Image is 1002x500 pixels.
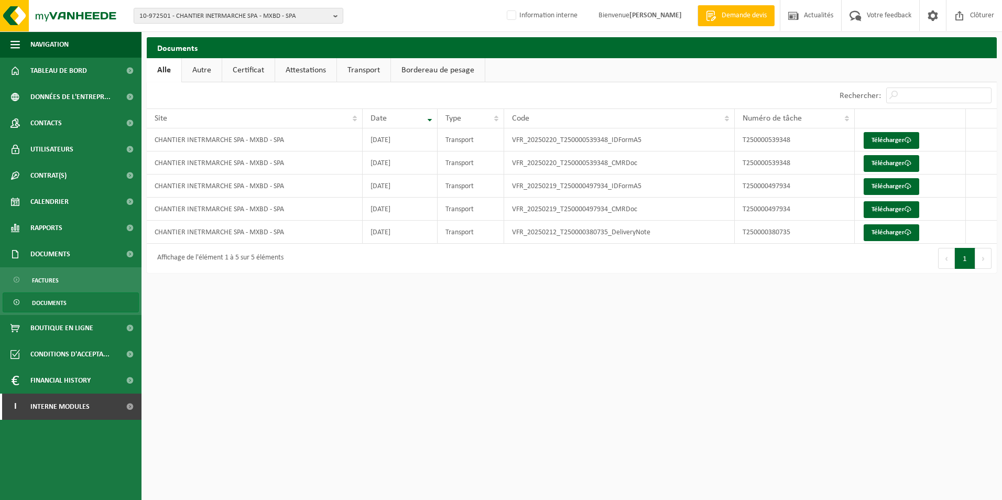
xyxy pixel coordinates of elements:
[30,394,90,420] span: Interne modules
[438,151,504,175] td: Transport
[735,198,854,221] td: T250000497934
[182,58,222,82] a: Autre
[504,198,735,221] td: VFR_20250219_T250000497934_CMRDoc
[30,136,73,162] span: Utilisateurs
[30,341,110,367] span: Conditions d'accepta...
[155,114,167,123] span: Site
[10,394,20,420] span: I
[147,175,363,198] td: CHANTIER INETRMARCHE SPA - MXBD - SPA
[445,114,461,123] span: Type
[719,10,769,21] span: Demande devis
[363,198,438,221] td: [DATE]
[30,189,69,215] span: Calendrier
[134,8,343,24] button: 10-972501 - CHANTIER INETRMARCHE SPA - MXBD - SPA
[371,114,387,123] span: Date
[840,92,881,100] label: Rechercher:
[222,58,275,82] a: Certificat
[504,151,735,175] td: VFR_20250220_T250000539348_CMRDoc
[438,198,504,221] td: Transport
[735,151,854,175] td: T250000539348
[30,315,93,341] span: Boutique en ligne
[32,293,67,313] span: Documents
[30,215,62,241] span: Rapports
[30,84,111,110] span: Données de l'entrepr...
[735,175,854,198] td: T250000497934
[147,151,363,175] td: CHANTIER INETRMARCHE SPA - MXBD - SPA
[864,201,919,218] a: Télécharger
[152,249,284,268] div: Affichage de l'élément 1 à 5 sur 5 éléments
[363,221,438,244] td: [DATE]
[3,270,139,290] a: Factures
[735,221,854,244] td: T250000380735
[147,198,363,221] td: CHANTIER INETRMARCHE SPA - MXBD - SPA
[139,8,329,24] span: 10-972501 - CHANTIER INETRMARCHE SPA - MXBD - SPA
[504,128,735,151] td: VFR_20250220_T250000539348_IDFormA5
[30,110,62,136] span: Contacts
[30,241,70,267] span: Documents
[438,221,504,244] td: Transport
[743,114,802,123] span: Numéro de tâche
[864,178,919,195] a: Télécharger
[32,270,59,290] span: Factures
[438,175,504,198] td: Transport
[147,37,997,58] h2: Documents
[512,114,529,123] span: Code
[698,5,775,26] a: Demande devis
[275,58,336,82] a: Attestations
[505,8,578,24] label: Information interne
[30,58,87,84] span: Tableau de bord
[864,155,919,172] a: Télécharger
[363,151,438,175] td: [DATE]
[864,224,919,241] a: Télécharger
[438,128,504,151] td: Transport
[955,248,975,269] button: 1
[3,292,139,312] a: Documents
[147,128,363,151] td: CHANTIER INETRMARCHE SPA - MXBD - SPA
[391,58,485,82] a: Bordereau de pesage
[864,132,919,149] a: Télécharger
[504,175,735,198] td: VFR_20250219_T250000497934_IDFormA5
[147,58,181,82] a: Alle
[735,128,854,151] td: T250000539348
[30,31,69,58] span: Navigation
[629,12,682,19] strong: [PERSON_NAME]
[363,175,438,198] td: [DATE]
[975,248,992,269] button: Next
[363,128,438,151] td: [DATE]
[30,162,67,189] span: Contrat(s)
[337,58,390,82] a: Transport
[147,221,363,244] td: CHANTIER INETRMARCHE SPA - MXBD - SPA
[30,367,91,394] span: Financial History
[938,248,955,269] button: Previous
[504,221,735,244] td: VFR_20250212_T250000380735_DeliveryNote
